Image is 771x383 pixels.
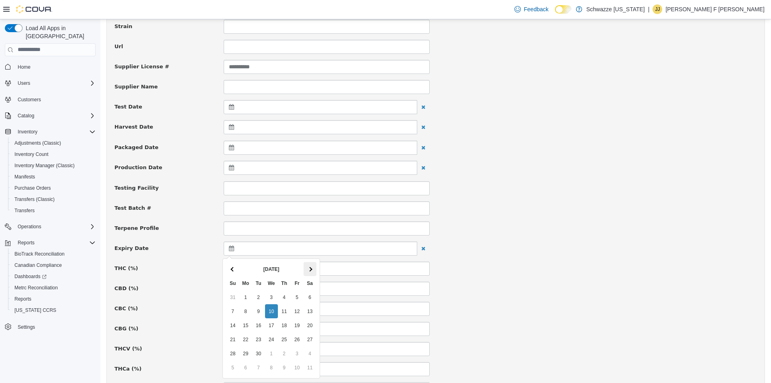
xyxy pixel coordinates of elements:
[152,257,165,271] th: Tu
[14,222,45,231] button: Operations
[165,271,177,285] td: 3
[190,341,203,355] td: 10
[14,64,57,70] span: Supplier Name
[653,4,662,14] div: James Jr F Wade
[8,305,99,316] button: [US_STATE] CCRS
[18,240,35,246] span: Reports
[165,257,177,271] th: We
[8,205,99,216] button: Transfers
[126,299,139,313] td: 14
[139,285,152,299] td: 8
[190,271,203,285] td: 5
[126,313,139,327] td: 21
[14,206,59,212] span: Terpene Profile
[14,185,51,191] span: Purchase Orders
[14,44,69,50] span: Supplier License #
[165,299,177,313] td: 17
[190,313,203,327] td: 26
[203,341,216,355] td: 11
[177,327,190,341] td: 2
[139,299,152,313] td: 15
[152,271,165,285] td: 2
[11,272,50,281] a: Dashboards
[11,183,54,193] a: Purchase Orders
[177,341,190,355] td: 9
[139,257,152,271] th: Mo
[165,313,177,327] td: 24
[14,196,55,203] span: Transfers (Classic)
[177,271,190,285] td: 4
[152,327,165,341] td: 30
[14,238,38,248] button: Reports
[18,113,34,119] span: Catalog
[14,111,37,121] button: Catalog
[2,237,99,248] button: Reports
[655,4,660,14] span: JJ
[11,206,38,215] a: Transfers
[8,282,99,293] button: Metrc Reconciliation
[11,150,96,159] span: Inventory Count
[14,62,96,72] span: Home
[586,4,645,14] p: Schwazze [US_STATE]
[14,285,58,291] span: Metrc Reconciliation
[165,341,177,355] td: 8
[190,257,203,271] th: Fr
[14,111,96,121] span: Catalog
[14,95,44,104] a: Customers
[11,294,35,304] a: Reports
[11,283,61,293] a: Metrc Reconciliation
[555,5,572,14] input: Dark Mode
[14,62,34,72] a: Home
[2,110,99,121] button: Catalog
[152,285,165,299] td: 9
[14,307,56,313] span: [US_STATE] CCRS
[11,305,96,315] span: Washington CCRS
[14,322,96,332] span: Settings
[14,226,48,232] span: Expiry Date
[14,207,35,214] span: Transfers
[18,64,31,70] span: Home
[11,260,96,270] span: Canadian Compliance
[126,327,139,341] td: 28
[14,166,58,172] span: Testing Facility
[14,145,62,151] span: Production Date
[14,78,33,88] button: Users
[14,151,49,158] span: Inventory Count
[11,206,96,215] span: Transfers
[8,160,99,171] button: Inventory Manager (Classic)
[11,138,64,148] a: Adjustments (Classic)
[2,126,99,137] button: Inventory
[177,285,190,299] td: 11
[11,294,96,304] span: Reports
[11,272,96,281] span: Dashboards
[2,61,99,73] button: Home
[14,251,65,257] span: BioTrack Reconciliation
[11,172,38,182] a: Manifests
[14,186,51,192] span: Test Batch #
[14,326,42,332] span: THCV (%)
[14,222,96,231] span: Operations
[126,341,139,355] td: 5
[152,313,165,327] td: 23
[139,327,152,341] td: 29
[2,221,99,232] button: Operations
[190,299,203,313] td: 19
[11,195,96,204] span: Transfers (Classic)
[11,260,65,270] a: Canadian Compliance
[2,78,99,89] button: Users
[18,129,37,135] span: Inventory
[190,285,203,299] td: 12
[11,305,59,315] a: [US_STATE] CCRS
[8,137,99,149] button: Adjustments (Classic)
[5,58,96,354] nav: Complex example
[16,5,52,13] img: Cova
[18,80,30,86] span: Users
[8,293,99,305] button: Reports
[11,249,68,259] a: BioTrack Reconciliation
[139,313,152,327] td: 22
[665,4,765,14] p: [PERSON_NAME] F [PERSON_NAME]
[8,248,99,260] button: BioTrack Reconciliation
[14,246,38,252] span: THC (%)
[14,296,31,302] span: Reports
[2,94,99,105] button: Customers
